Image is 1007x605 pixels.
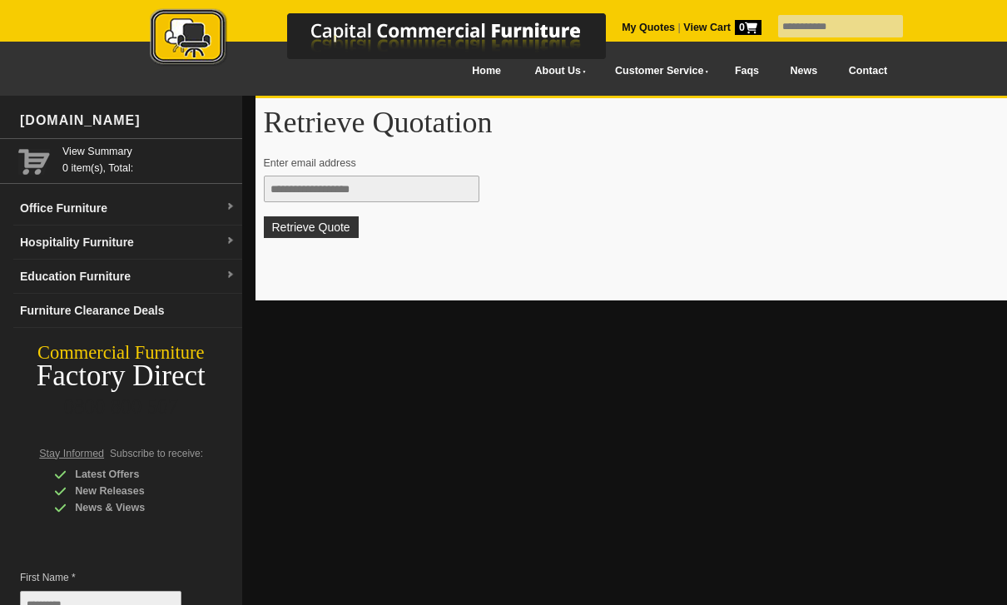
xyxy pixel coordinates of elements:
a: Capital Commercial Furniture Logo [104,8,687,74]
a: View Summary [62,143,236,160]
span: 0 item(s), Total: [62,143,236,174]
a: Education Furnituredropdown [13,260,242,294]
span: Stay Informed [39,448,104,459]
strong: View Cart [683,22,761,33]
div: [DOMAIN_NAME] [13,96,242,146]
div: Latest Offers [54,466,212,483]
div: New Releases [54,483,212,499]
img: Capital Commercial Furniture Logo [104,8,687,69]
span: First Name * [20,569,201,586]
p: Enter email address [264,155,1000,171]
a: View Cart0 [681,22,761,33]
img: dropdown [226,202,236,212]
img: dropdown [226,236,236,246]
a: Hospitality Furnituredropdown [13,226,242,260]
a: 0800 800 507 [64,395,179,418]
div: News & Views [54,499,212,516]
a: Furniture Clearance Deals [13,294,242,328]
a: News [775,52,833,90]
span: 0 [735,20,761,35]
a: Contact [833,52,903,90]
a: Office Furnituredropdown [13,191,242,226]
a: Faqs [719,52,775,90]
img: dropdown [226,270,236,280]
button: Retrieve Quote [264,216,359,238]
span: Subscribe to receive: [110,448,203,459]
